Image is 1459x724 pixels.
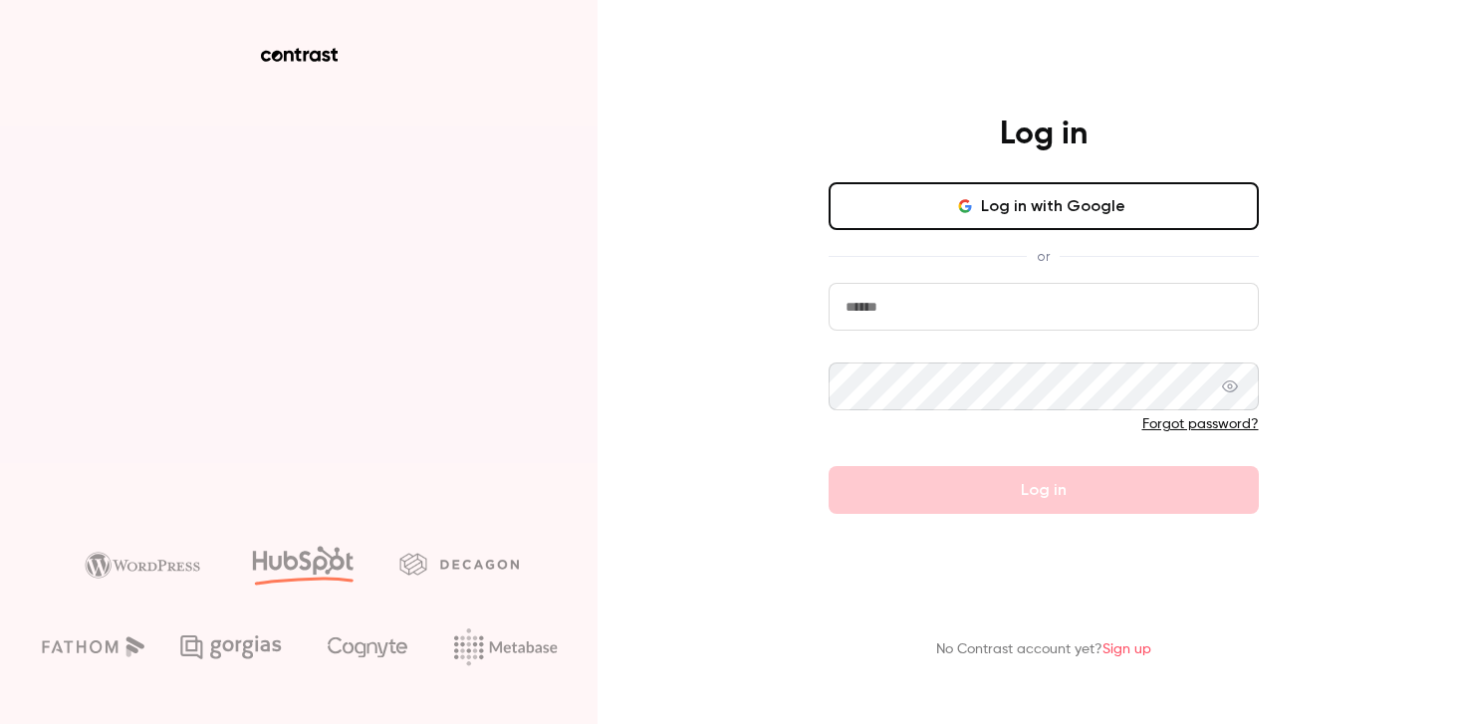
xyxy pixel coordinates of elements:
img: decagon [399,553,519,575]
button: Log in with Google [829,182,1259,230]
p: No Contrast account yet? [936,639,1151,660]
h4: Log in [1000,115,1088,154]
a: Sign up [1102,642,1151,656]
a: Forgot password? [1142,417,1259,431]
span: or [1027,246,1060,267]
